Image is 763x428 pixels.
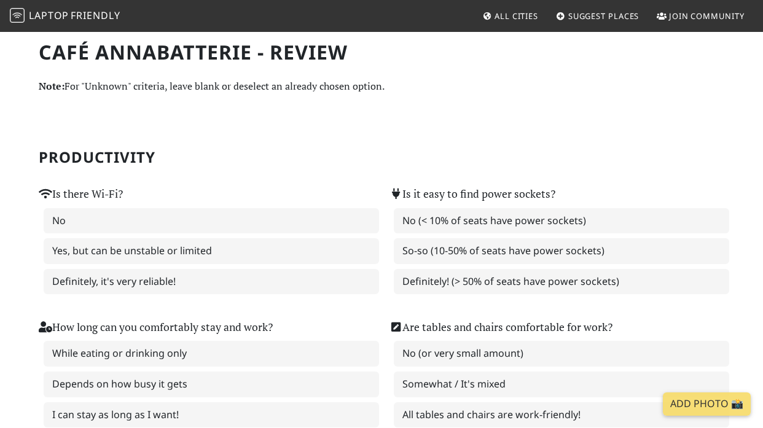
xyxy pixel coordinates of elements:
[495,10,538,21] span: All Cities
[39,79,724,95] p: For "Unknown" criteria, leave blank or deselect an already chosen option.
[39,319,273,336] label: How long can you comfortably stay and work?
[44,238,379,264] label: Yes, but can be unstable or limited
[39,185,123,203] label: Is there Wi-Fi?
[44,341,379,367] label: While eating or drinking only
[71,9,120,22] span: Friendly
[44,372,379,397] label: Depends on how busy it gets
[394,402,729,428] label: All tables and chairs are work-friendly!
[10,8,25,23] img: LaptopFriendly
[39,79,65,93] strong: Note:
[652,5,749,27] a: Join Community
[669,10,745,21] span: Join Community
[568,10,640,21] span: Suggest Places
[389,319,612,336] label: Are tables and chairs comfortable for work?
[39,149,724,166] h2: Productivity
[44,269,379,295] label: Definitely, it's very reliable!
[394,269,729,295] label: Definitely! (> 50% of seats have power sockets)
[663,392,751,416] a: Add Photo 📸
[394,341,729,367] label: No (or very small amount)
[44,402,379,428] label: I can stay as long as I want!
[39,41,724,64] h1: Café Annabatterie - Review
[394,372,729,397] label: Somewhat / It's mixed
[394,238,729,264] label: So-so (10-50% of seats have power sockets)
[477,5,543,27] a: All Cities
[29,9,69,22] span: Laptop
[394,208,729,234] label: No (< 10% of seats have power sockets)
[44,208,379,234] label: No
[10,6,120,27] a: LaptopFriendly LaptopFriendly
[551,5,644,27] a: Suggest Places
[389,185,555,203] label: Is it easy to find power sockets?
